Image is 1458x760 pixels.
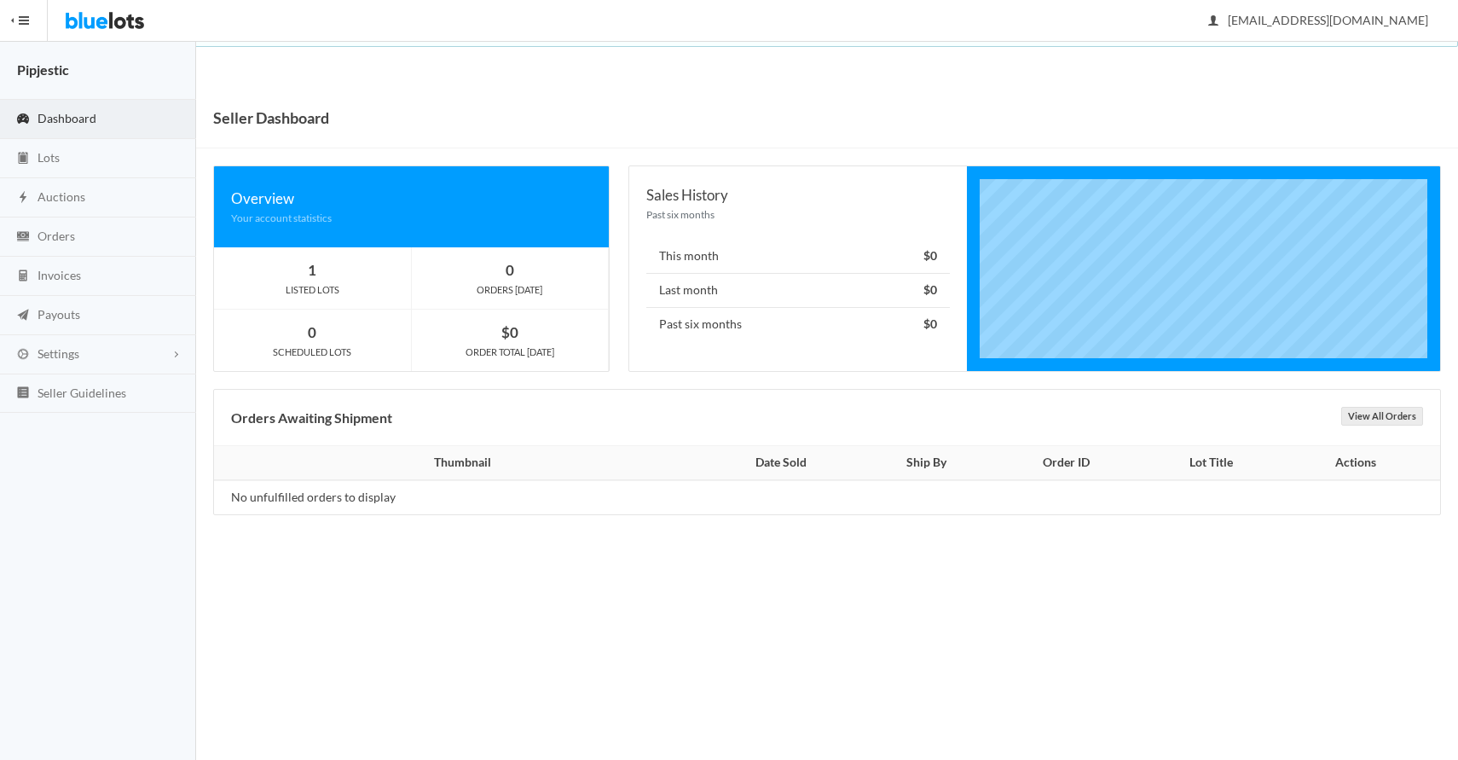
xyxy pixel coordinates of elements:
[14,112,32,128] ion-icon: speedometer
[923,316,937,331] strong: $0
[214,446,702,480] th: Thumbnail
[14,308,32,324] ion-icon: paper plane
[38,229,75,243] span: Orders
[231,210,592,226] div: Your account statistics
[702,446,860,480] th: Date Sold
[308,261,316,279] strong: 1
[38,150,60,165] span: Lots
[1341,407,1423,426] a: View All Orders
[501,323,518,341] strong: $0
[646,183,950,206] div: Sales History
[1141,446,1281,480] th: Lot Title
[231,409,392,426] b: Orders Awaiting Shipment
[646,273,950,308] li: Last month
[923,248,937,263] strong: $0
[923,282,937,297] strong: $0
[14,386,32,402] ion-icon: list box
[214,282,411,298] div: LISTED LOTS
[646,307,950,341] li: Past six months
[14,151,32,167] ion-icon: clipboard
[1281,446,1440,480] th: Actions
[308,323,316,341] strong: 0
[14,229,32,246] ion-icon: cash
[646,240,950,274] li: This month
[38,111,96,125] span: Dashboard
[860,446,992,480] th: Ship By
[506,261,514,279] strong: 0
[38,346,79,361] span: Settings
[214,480,702,514] td: No unfulfilled orders to display
[38,189,85,204] span: Auctions
[14,190,32,206] ion-icon: flash
[38,307,80,322] span: Payouts
[412,282,609,298] div: ORDERS [DATE]
[213,105,329,131] h1: Seller Dashboard
[231,187,592,210] div: Overview
[1209,13,1428,27] span: [EMAIL_ADDRESS][DOMAIN_NAME]
[412,345,609,360] div: ORDER TOTAL [DATE]
[646,206,950,223] div: Past six months
[1205,14,1222,30] ion-icon: person
[214,345,411,360] div: SCHEDULED LOTS
[17,61,69,78] strong: Pipjestic
[14,269,32,285] ion-icon: calculator
[38,268,81,282] span: Invoices
[38,386,126,400] span: Seller Guidelines
[14,347,32,363] ion-icon: cog
[992,446,1141,480] th: Order ID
